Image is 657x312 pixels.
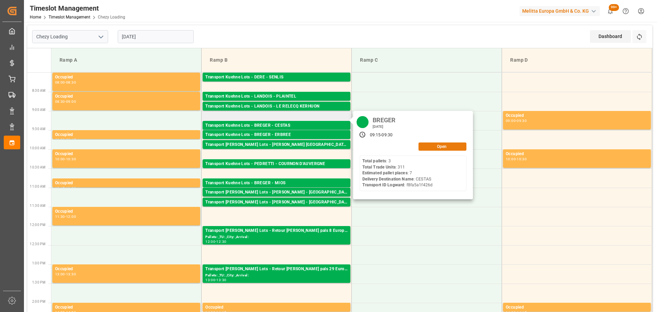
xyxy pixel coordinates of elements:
[519,6,600,16] div: Melitta Europa GmbH & Co. KG
[30,3,125,13] div: Timeslot Management
[66,273,76,276] div: 13:30
[30,185,46,188] span: 11:00 AM
[382,132,392,138] div: 09:30
[49,15,90,20] a: Timeslot Management
[66,100,76,103] div: 09:00
[55,138,65,141] div: 09:30
[55,81,65,84] div: 08:00
[207,54,346,66] div: Ramp B
[216,240,226,243] div: 12:30
[590,30,631,43] div: Dashboard
[66,81,76,84] div: 08:30
[362,165,396,170] b: Total Trade Units
[205,266,348,273] div: Transport [PERSON_NAME] Lots - Retour [PERSON_NAME] pals 29 Europe CMR po2247517 -
[30,15,41,20] a: Home
[66,187,76,190] div: 11:00
[215,278,216,282] div: -
[32,89,46,92] span: 8:30 AM
[205,103,348,110] div: Transport Kuehne Lots - LANDOIS - LE RELECQ KERHUON
[32,108,46,112] span: 9:00 AM
[65,215,66,218] div: -
[506,151,648,158] div: Occupied
[507,54,646,66] div: Ramp D
[205,122,348,129] div: Transport Kuehne Lots - BREGER - CESTAS
[215,240,216,243] div: -
[55,187,65,190] div: 10:45
[32,280,46,284] span: 1:30 PM
[216,278,226,282] div: 13:30
[32,300,46,303] span: 2:00 PM
[205,167,348,173] div: Pallets: 7,TU: 42,City: COURNON D'AUVERGNE,Arrival: [DATE] 00:00:00
[370,124,398,129] div: [DATE]
[609,4,619,11] span: 99+
[30,204,46,208] span: 11:30 AM
[205,141,348,148] div: Transport [PERSON_NAME] Lots - [PERSON_NAME] [GEOGRAPHIC_DATA] -
[205,161,348,167] div: Transport Kuehne Lots - PEDRETTI - COURNON D'AUVERGNE
[205,138,348,144] div: Pallets: 5,TU: 179,City: ERBREE,Arrival: [DATE] 00:00:00
[55,158,65,161] div: 10:00
[205,196,348,202] div: Pallets: 7,TU: 136,City: [GEOGRAPHIC_DATA],Arrival: [DATE] 00:00:00
[66,215,76,218] div: 12:00
[205,93,348,100] div: Transport Kuehne Lots - LANDOIS - PLAINTEL
[618,3,633,19] button: Help Center
[66,158,76,161] div: 10:30
[55,132,197,138] div: Occupied
[370,114,398,124] div: BREGER
[517,158,527,161] div: 10:30
[205,132,348,138] div: Transport Kuehne Lots - BREGER - ERBREE
[205,189,348,196] div: Transport [PERSON_NAME] Lots - [PERSON_NAME] - [GEOGRAPHIC_DATA]
[32,30,108,43] input: Type to search/select
[65,100,66,103] div: -
[357,54,496,66] div: Ramp C
[517,119,527,122] div: 09:30
[32,127,46,131] span: 9:30 AM
[32,261,46,265] span: 1:00 PM
[205,273,348,278] div: Pallets: ,TU: ,City: ,Arrival:
[205,148,348,154] div: Pallets: 1,TU: 89,City: ,Arrival: [DATE] 00:00:00
[205,81,348,87] div: Pallets: ,TU: 1061,City: [GEOGRAPHIC_DATA],Arrival: [DATE] 00:00:00
[506,158,516,161] div: 10:00
[205,187,348,192] div: Pallets: ,TU: 305,City: MIOS,Arrival: [DATE] 00:00:00
[205,100,348,106] div: Pallets: 6,TU: 342,City: PLAINTEL,Arrival: [DATE] 00:00:00
[30,146,46,150] span: 10:00 AM
[55,180,197,187] div: Occupied
[205,110,348,116] div: Pallets: ,TU: 154,City: LE RELECQ KERHUON,Arrival: [DATE] 00:00:00
[362,177,414,182] b: Delivery Destination Name
[55,266,197,273] div: Occupied
[205,180,348,187] div: Transport Kuehne Lots - BREGER - MIOS
[55,93,197,100] div: Occupied
[418,142,466,151] button: Open
[55,208,197,215] div: Occupied
[55,151,197,158] div: Occupied
[55,273,65,276] div: 13:00
[603,3,618,19] button: show 100 new notifications
[205,129,348,135] div: Pallets: 3,TU: 311,City: [GEOGRAPHIC_DATA],Arrival: [DATE] 00:00:00
[65,81,66,84] div: -
[516,119,517,122] div: -
[55,304,197,311] div: Occupied
[95,32,106,42] button: open menu
[362,171,408,175] b: Estimated pallet places
[65,187,66,190] div: -
[205,240,215,243] div: 12:00
[506,119,516,122] div: 09:00
[30,223,46,227] span: 12:00 PM
[516,158,517,161] div: -
[362,158,433,188] div: : 3 : 311 : 7 : CESTAS : f8fa5a1f426d
[205,206,348,212] div: Pallets: 3,TU: 168,City: [GEOGRAPHIC_DATA],Arrival: [DATE] 00:00:00
[65,273,66,276] div: -
[55,215,65,218] div: 11:30
[65,138,66,141] div: -
[66,138,76,141] div: 09:45
[55,100,65,103] div: 08:30
[362,183,404,187] b: Transport ID Logward
[205,304,348,311] div: Occupied
[205,74,348,81] div: Transport Kuehne Lots - DERE - SENLIS
[57,54,196,66] div: Ramp A
[118,30,194,43] input: DD-MM-YYYY
[55,74,197,81] div: Occupied
[205,234,348,240] div: Pallets: ,TU: ,City: ,Arrival:
[205,199,348,206] div: Transport [PERSON_NAME] Lots - [PERSON_NAME] - [GEOGRAPHIC_DATA]
[65,158,66,161] div: -
[30,165,46,169] span: 10:30 AM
